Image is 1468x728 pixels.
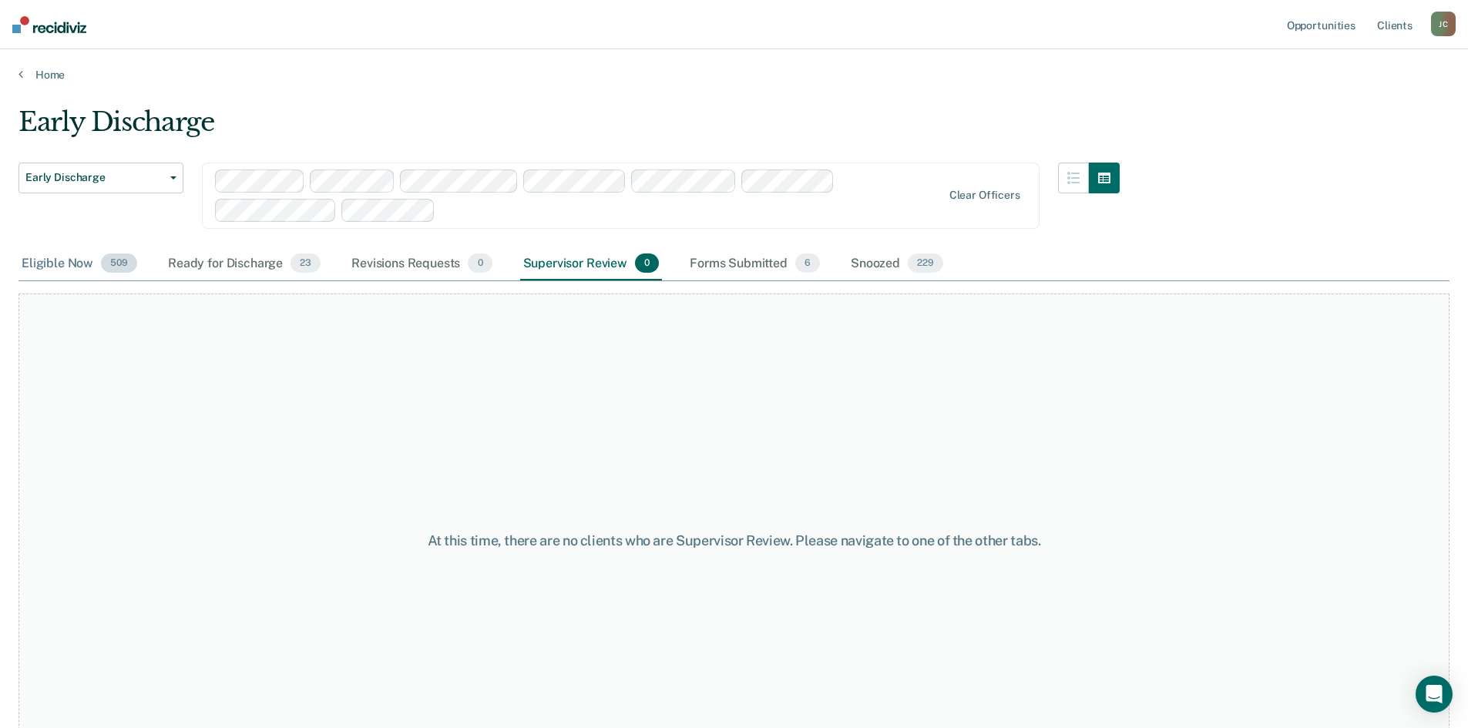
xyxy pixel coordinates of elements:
span: 6 [795,253,820,273]
button: JC [1431,12,1456,36]
div: Forms Submitted6 [687,247,823,281]
span: Early Discharge [25,171,164,184]
span: 509 [101,253,137,273]
img: Recidiviz [12,16,86,33]
a: Home [18,68,1450,82]
div: Revisions Requests0 [348,247,495,281]
button: Early Discharge [18,163,183,193]
div: Snoozed229 [848,247,946,281]
div: Clear officers [949,189,1020,202]
div: At this time, there are no clients who are Supervisor Review. Please navigate to one of the other... [377,532,1092,549]
div: Open Intercom Messenger [1416,676,1453,713]
span: 23 [291,253,321,273]
div: Ready for Discharge23 [165,247,324,281]
span: 229 [908,253,943,273]
div: Early Discharge [18,106,1120,150]
div: J C [1431,12,1456,36]
div: Supervisor Review0 [520,247,663,281]
span: 0 [468,253,492,273]
span: 0 [635,253,659,273]
div: Eligible Now509 [18,247,140,281]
